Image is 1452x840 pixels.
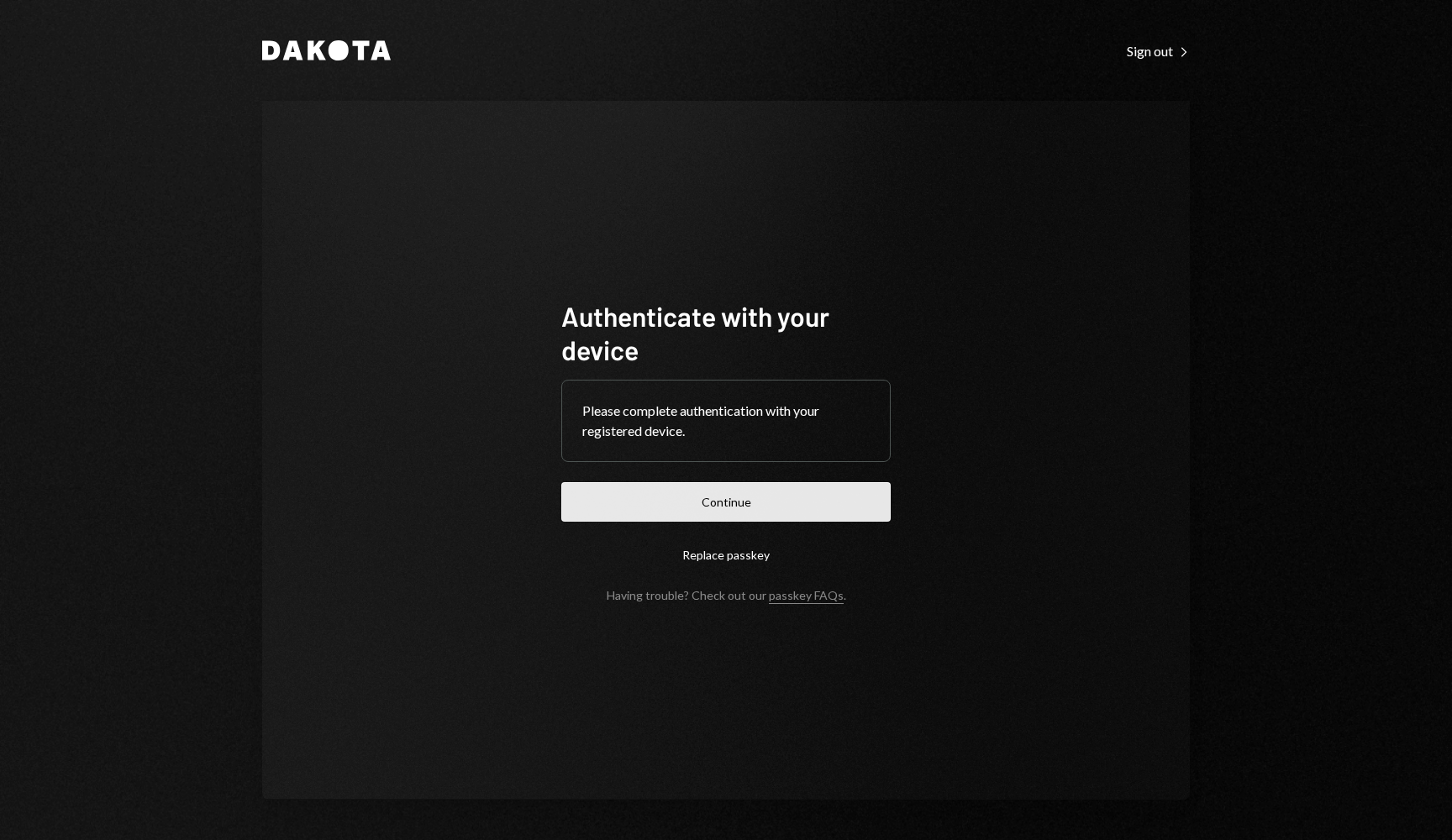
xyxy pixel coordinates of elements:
div: Sign out [1127,43,1190,60]
button: Replace passkey [561,535,891,575]
a: Sign out [1127,41,1190,60]
div: Having trouble? Check out our . [607,588,846,602]
div: Please complete authentication with your registered device. [582,401,870,441]
h1: Authenticate with your device [561,299,891,366]
button: Continue [561,482,891,522]
a: passkey FAQs [769,588,844,604]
